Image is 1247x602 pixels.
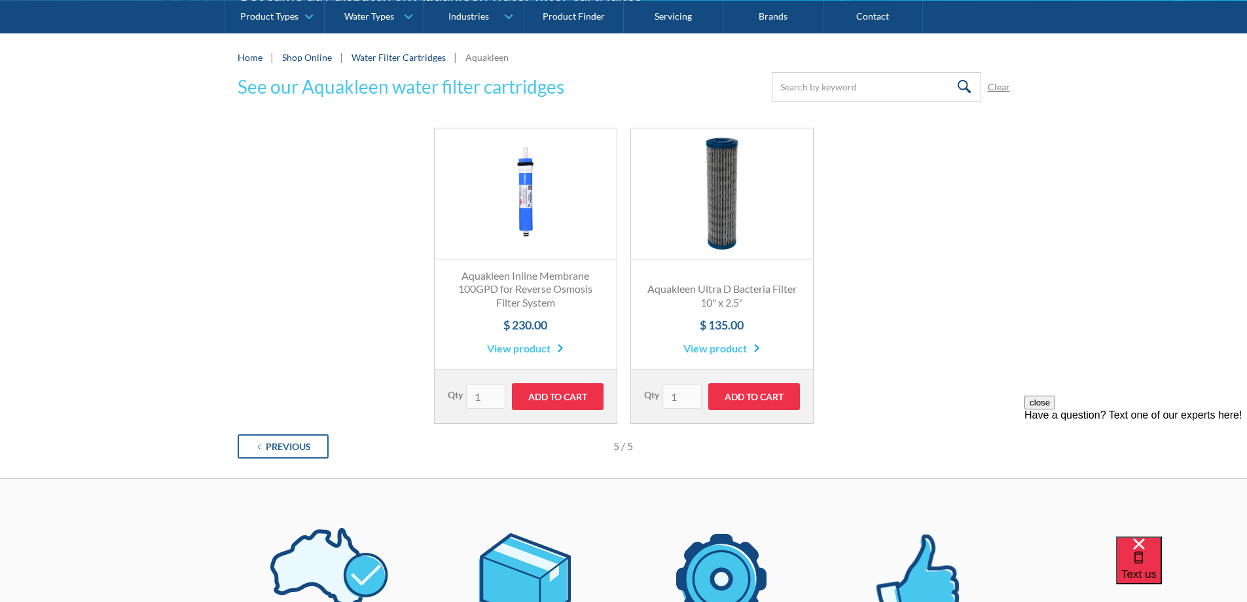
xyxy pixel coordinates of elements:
h3: Aquakleen Inline Membrane 100GPD for Reverse Osmosis Filter System [448,269,604,310]
a: View product [683,341,760,356]
label: Qty [644,388,659,402]
a: Water Filter Cartridges [352,52,446,63]
h4: $ 135.00 [644,316,800,334]
label: Qty [448,388,463,402]
div: Aquakleen [465,50,509,64]
div: Product Types [240,10,298,22]
iframe: podium webchat widget bubble [1116,536,1247,602]
div: Water Types [344,10,394,22]
a: Clear [988,80,1010,94]
iframe: podium webchat widget prompt [1024,396,1247,553]
div: Previous [266,440,311,453]
input: Add to Cart [708,383,800,410]
form: Email Form [772,72,1010,102]
div: | [269,49,276,65]
a: Shop Online [282,50,332,64]
div: | [338,49,345,65]
div: Page 5 of 5 [498,438,749,454]
h3: Aquakleen Ultra D Bacteria Filter 10" x 2.5" [644,282,800,310]
input: Add to Cart [512,383,604,410]
div: List [238,424,1010,459]
h3: See our Aquakleen water filter cartridges [238,73,564,100]
div: | [452,49,459,65]
a: Home [238,50,262,64]
h4: $ 230.00 [448,316,604,334]
a: Previous Page [238,434,329,459]
input: Search by keyword [772,72,981,102]
a: View product [487,341,564,356]
div: Industries [448,10,489,22]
